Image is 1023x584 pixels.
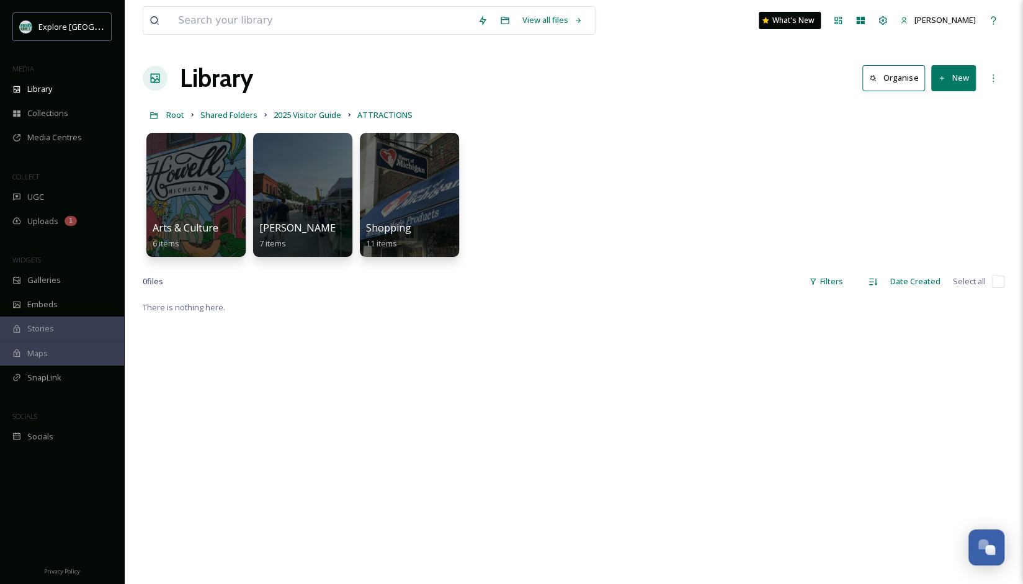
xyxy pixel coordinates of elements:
input: Search your library [172,7,471,34]
button: New [931,65,976,91]
span: 6 items [153,238,179,249]
span: MEDIA [12,64,34,73]
span: Embeds [27,299,58,310]
a: Root [166,107,184,122]
div: 1 [65,216,77,226]
span: WIDGETS [12,255,41,264]
span: 11 items [366,238,397,249]
span: Select all [953,276,986,287]
a: [PERSON_NAME] Markets7 items [259,222,380,249]
a: What's New [759,12,821,29]
a: 2025 Visitor Guide [274,107,341,122]
div: Filters [803,269,849,294]
span: UGC [27,191,44,203]
span: Library [27,83,52,95]
a: View all files [516,8,589,32]
span: 2025 Visitor Guide [274,109,341,120]
button: Open Chat [968,529,1004,565]
span: Galleries [27,274,61,286]
span: Uploads [27,215,58,227]
a: Shopping11 items [366,222,411,249]
span: Stories [27,323,54,335]
span: ATTRACTIONS [357,109,413,120]
span: There is nothing here. [143,302,225,313]
a: Organise [862,65,931,91]
div: Date Created [884,269,947,294]
a: Arts & Culture6 items [153,222,218,249]
a: Shared Folders [200,107,257,122]
a: ATTRACTIONS [357,107,413,122]
a: [PERSON_NAME] [894,8,982,32]
span: [PERSON_NAME] Markets [259,221,380,235]
span: Shopping [366,221,411,235]
a: Library [180,60,253,97]
img: 67e7af72-b6c8-455a-acf8-98e6fe1b68aa.avif [20,20,32,33]
span: Root [166,109,184,120]
button: Organise [862,65,925,91]
a: Privacy Policy [44,563,80,578]
span: 7 items [259,238,286,249]
span: Media Centres [27,132,82,143]
span: COLLECT [12,172,39,181]
span: Explore [GEOGRAPHIC_DATA][PERSON_NAME] [38,20,209,32]
span: 0 file s [143,276,163,287]
span: SOCIALS [12,411,37,421]
span: Socials [27,431,53,442]
span: Privacy Policy [44,567,80,575]
span: Shared Folders [200,109,257,120]
span: [PERSON_NAME] [914,14,976,25]
span: Maps [27,348,48,359]
span: Collections [27,107,68,119]
span: SnapLink [27,372,61,384]
span: Arts & Culture [153,221,218,235]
